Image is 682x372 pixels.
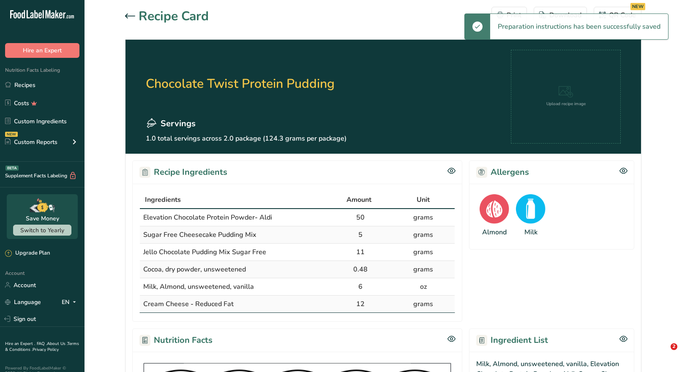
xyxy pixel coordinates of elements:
[490,14,668,39] div: Preparation instructions has been successfully saved
[653,343,674,364] iframe: Intercom live chat
[139,334,213,347] h2: Nutrition Facts
[671,343,677,350] span: 2
[480,194,509,224] img: Almond
[62,297,79,307] div: EN
[329,244,392,261] td: 11
[143,247,266,257] span: Jello Chocolate Pudding Mix Sugar Free
[47,341,67,347] a: About Us .
[161,117,196,130] span: Servings
[329,226,392,244] td: 5
[599,10,636,20] div: QR Code
[482,227,507,237] div: Almond
[392,296,455,312] td: grams
[392,209,455,226] td: grams
[143,213,272,222] span: Elevation Chocolate Protein Powder- Aldi
[5,43,79,58] button: Hire an Expert
[146,50,346,117] h2: Chocolate Twist Protein Pudding
[139,7,209,26] h1: Recipe Card
[329,261,392,278] td: 0.48
[392,261,455,278] td: grams
[539,10,581,20] div: Download
[5,166,19,171] div: BETA
[329,209,392,226] td: 50
[13,225,71,236] button: Switch to Yearly
[143,230,256,239] span: Sugar Free Cheesecake Pudding Mix
[392,244,455,261] td: grams
[5,132,18,137] div: NEW
[524,227,537,237] div: Milk
[5,295,41,310] a: Language
[5,341,35,347] a: Hire an Expert .
[594,7,641,24] button: QR Code NEW
[476,166,529,179] h2: Allergens
[146,133,346,144] p: 1.0 total servings across 2.0 package (124.3 grams per package)
[497,10,521,20] div: Print
[329,278,392,296] td: 6
[392,226,455,244] td: grams
[417,195,430,205] span: Unit
[329,296,392,312] td: 12
[145,195,181,205] span: Ingredients
[26,214,59,223] div: Save Money
[630,3,645,10] div: NEW
[139,166,227,179] h2: Recipe Ingredients
[5,341,79,353] a: Terms & Conditions .
[37,341,47,347] a: FAQ .
[20,226,64,234] span: Switch to Yearly
[546,101,586,107] div: Upload recipe image
[5,249,50,258] div: Upgrade Plan
[5,138,57,147] div: Custom Reports
[534,7,587,24] button: Download
[516,194,546,224] img: Milk
[476,334,548,347] h2: Ingredient List
[143,282,254,291] span: Milk, Almond, unsweetened, vanilla
[143,265,246,274] span: Cocoa, dry powder, unsweetened
[491,7,527,24] button: Print
[346,195,371,205] span: Amount
[143,299,234,309] span: Cream Cheese - Reduced Fat
[33,347,59,353] a: Privacy Policy
[392,278,455,296] td: oz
